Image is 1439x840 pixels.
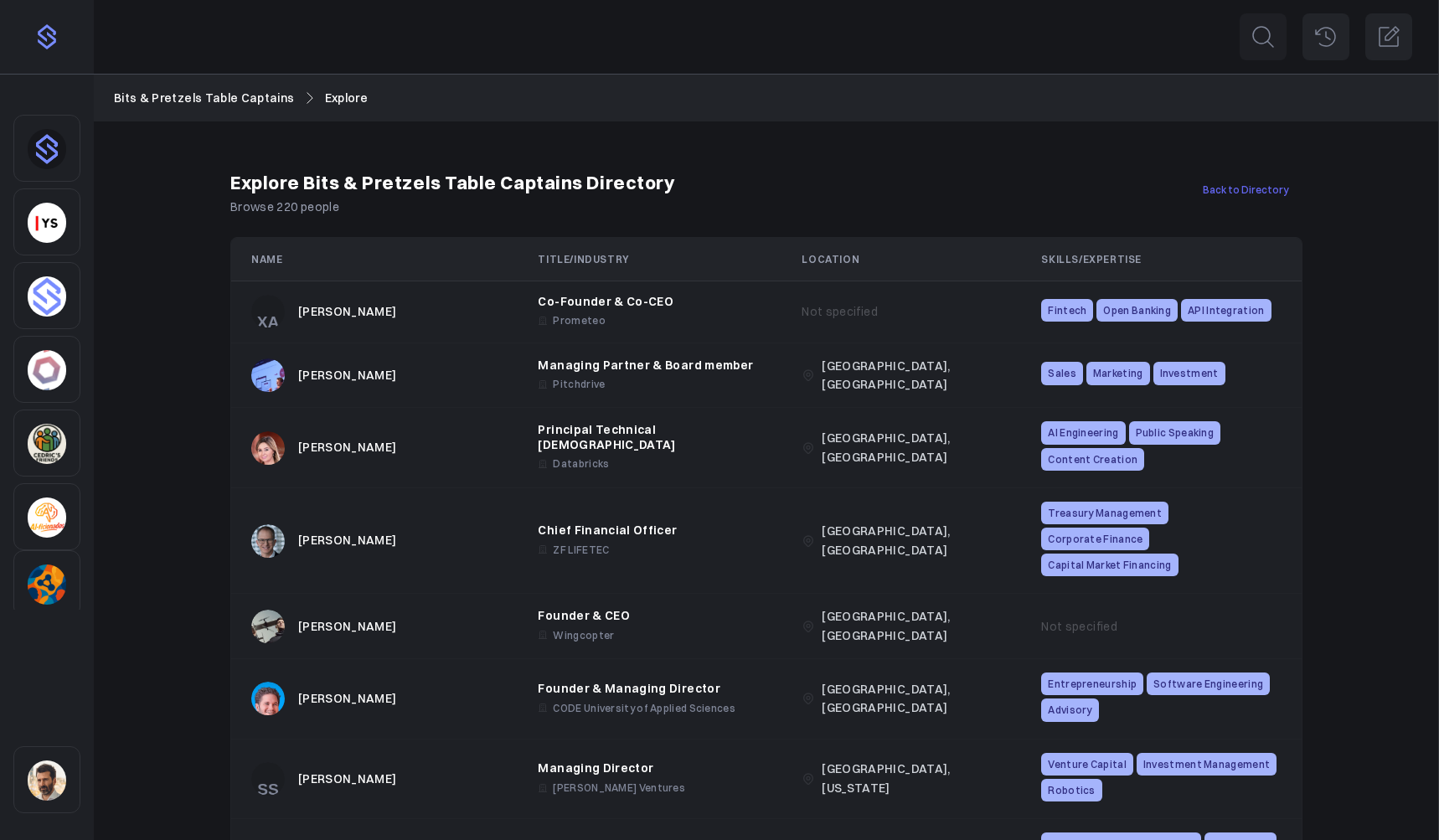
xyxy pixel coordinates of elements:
[298,770,397,788] div: [PERSON_NAME]
[822,680,1001,718] span: [GEOGRAPHIC_DATA], [GEOGRAPHIC_DATA]
[822,357,1001,394] span: [GEOGRAPHIC_DATA], [GEOGRAPHIC_DATA]
[1041,421,1125,444] span: AI Engineering
[1041,448,1144,471] span: Content Creation
[28,203,66,243] img: yorkseed.co
[538,295,761,310] div: Co-Founder & Co-CEO
[781,238,1021,281] th: Location
[1096,299,1178,322] span: Open Banking
[1041,362,1083,384] span: Sales
[1181,299,1271,322] span: API Integration
[518,238,781,281] th: Title/Industry
[114,89,295,107] a: Bits & Pretzels Table Captains
[28,276,66,317] img: 4sptar4mobdn0q43dsu7jy32kx6j
[230,198,675,216] p: Browse 220 people
[114,89,1419,107] nav: Breadcrumb
[553,312,605,328] span: Prometeo
[538,358,761,374] div: Managing Partner & Board member
[298,689,397,708] div: [PERSON_NAME]
[325,89,368,107] a: Explore
[251,610,285,663] img: e5fc67232cb10294256fcf99b54526fbe4ee34c8.jpg
[34,23,60,50] img: purple-logo-f4f985042447f6d3a21d9d2f6d8e0030207d587b440d52f708815e5968048218.png
[28,129,66,169] img: dhnou9yomun9587rl8johsq6w6vr
[1153,362,1225,384] span: Investment
[538,761,761,776] div: Managing Director
[1041,779,1101,801] span: Robotics
[298,531,397,549] div: [PERSON_NAME]
[822,760,1001,797] span: [GEOGRAPHIC_DATA], [US_STATE]
[1041,698,1098,721] span: Advisory
[251,524,285,578] img: a56ecd00a785193ef7ed8182e0bd40009ec5132a.jpg
[298,302,397,321] div: [PERSON_NAME]
[1086,362,1150,384] span: Marketing
[298,366,397,384] div: [PERSON_NAME]
[802,302,1001,321] div: Not specified
[822,607,1001,645] span: [GEOGRAPHIC_DATA], [GEOGRAPHIC_DATA]
[1041,753,1133,776] span: Venture Capital
[251,682,285,735] img: 0d7bdc2622b6677bf7f713e41e69834f754fa55d.jpg
[553,376,605,392] span: Pitchdrive
[298,438,397,456] div: [PERSON_NAME]
[28,424,66,464] img: 3pj2efuqyeig3cua8agrd6atck9r
[251,431,285,485] img: 769234d5a29e2d33602412ca43604aacafaca1bb.jpg
[28,350,66,390] img: 4hc3xb4og75h35779zhp6duy5ffo
[1137,753,1277,776] span: Investment Management
[1041,673,1143,695] span: Entrepreneurship
[1021,238,1302,281] th: Skills/Expertise
[553,780,685,796] span: [PERSON_NAME] Ventures
[553,542,609,558] span: ZF LIFETEC
[538,423,761,452] div: Principal Technical [DEMOGRAPHIC_DATA]
[28,564,66,605] img: 6gff4iocxuy891buyeergockefh7
[822,429,1001,466] span: [GEOGRAPHIC_DATA], [GEOGRAPHIC_DATA]
[230,168,675,198] h1: Explore Bits & Pretzels Table Captains Directory
[28,760,66,801] img: sqr4epb0z8e5jm577i6jxqftq3ng
[28,497,66,538] img: 2jp1kfh9ib76c04m8niqu4f45e0u
[1189,179,1302,206] a: Back to Directory
[1041,528,1149,550] span: Corporate Finance
[538,682,761,697] div: Founder & Managing Director
[1041,617,1282,636] div: Not specified
[538,609,761,624] div: Founder & CEO
[231,238,518,281] th: Name
[1041,502,1168,524] span: Treasury Management
[251,295,285,348] img: XA
[1041,554,1178,576] span: Capital Market Financing
[1041,299,1093,322] span: Fintech
[1129,421,1221,444] span: Public Speaking
[538,523,761,539] div: Chief Financial Officer
[553,456,609,472] span: Databricks
[553,627,614,643] span: Wingcopter
[298,617,397,636] div: [PERSON_NAME]
[251,762,285,816] img: SS
[251,358,285,412] img: 3ab6f7cb62e90c6be3f41618c0f06c1c8eaa682d.jpg
[553,700,735,716] span: CODE University of Applied Sciences
[822,522,1001,559] span: [GEOGRAPHIC_DATA], [GEOGRAPHIC_DATA]
[1147,673,1270,695] span: Software Engineering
